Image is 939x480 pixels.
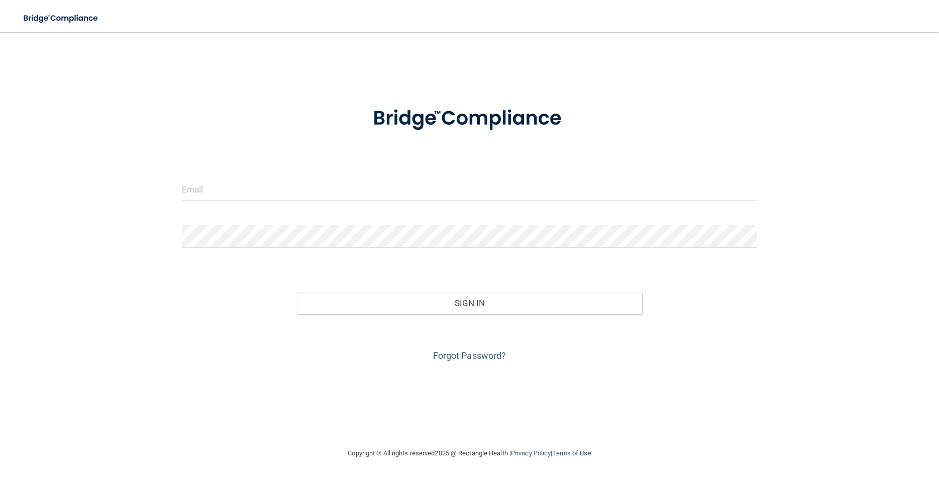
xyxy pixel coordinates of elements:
[511,449,551,457] a: Privacy Policy
[286,437,653,469] div: Copyright © All rights reserved 2025 @ Rectangle Health | |
[552,449,591,457] a: Terms of Use
[15,8,108,29] img: bridge_compliance_login_screen.278c3ca4.svg
[182,178,757,201] input: Email
[433,350,506,361] a: Forgot Password?
[297,292,642,314] button: Sign In
[352,92,586,145] img: bridge_compliance_login_screen.278c3ca4.svg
